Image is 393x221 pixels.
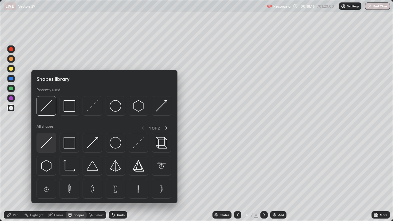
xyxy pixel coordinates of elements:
[380,213,387,216] div: More
[110,100,121,112] img: svg+xml;charset=utf-8,%3Csvg%20xmlns%3D%22http%3A%2F%2Fwww.w3.org%2F2000%2Fsvg%22%20width%3D%2236...
[64,137,75,149] img: svg+xml;charset=utf-8,%3Csvg%20xmlns%3D%22http%3A%2F%2Fwww.w3.org%2F2000%2Fsvg%22%20width%3D%2234...
[341,4,346,9] img: class-settings-icons
[272,212,277,217] img: add-slide-button
[30,213,44,216] div: Highlight
[95,213,104,216] div: Select
[347,5,359,8] p: Settings
[149,126,160,130] p: 1 OF 2
[18,4,35,9] p: Vectors 29
[156,100,167,112] img: svg+xml;charset=utf-8,%3Csvg%20xmlns%3D%22http%3A%2F%2Fwww.w3.org%2F2000%2Fsvg%22%20width%3D%2230...
[110,137,121,149] img: svg+xml;charset=utf-8,%3Csvg%20xmlns%3D%22http%3A%2F%2Fwww.w3.org%2F2000%2Fsvg%22%20width%3D%2236...
[87,160,98,172] img: svg+xml;charset=utf-8,%3Csvg%20xmlns%3D%22http%3A%2F%2Fwww.w3.org%2F2000%2Fsvg%22%20width%3D%2238...
[133,137,144,149] img: svg+xml;charset=utf-8,%3Csvg%20xmlns%3D%22http%3A%2F%2Fwww.w3.org%2F2000%2Fsvg%22%20width%3D%2230...
[220,213,229,216] div: Slides
[110,160,121,172] img: svg+xml;charset=utf-8,%3Csvg%20xmlns%3D%22http%3A%2F%2Fwww.w3.org%2F2000%2Fsvg%22%20width%3D%2234...
[87,137,98,149] img: svg+xml;charset=utf-8,%3Csvg%20xmlns%3D%22http%3A%2F%2Fwww.w3.org%2F2000%2Fsvg%22%20width%3D%2230...
[365,2,390,10] button: End Class
[278,213,284,216] div: Add
[133,160,144,172] img: svg+xml;charset=utf-8,%3Csvg%20xmlns%3D%22http%3A%2F%2Fwww.w3.org%2F2000%2Fsvg%22%20width%3D%2234...
[156,137,167,149] img: svg+xml;charset=utf-8,%3Csvg%20xmlns%3D%22http%3A%2F%2Fwww.w3.org%2F2000%2Fsvg%22%20width%3D%2235...
[41,183,52,195] img: svg+xml;charset=utf-8,%3Csvg%20xmlns%3D%22http%3A%2F%2Fwww.w3.org%2F2000%2Fsvg%22%20width%3D%2265...
[37,75,70,83] h5: Shapes library
[41,160,52,172] img: svg+xml;charset=utf-8,%3Csvg%20xmlns%3D%22http%3A%2F%2Fwww.w3.org%2F2000%2Fsvg%22%20width%3D%2230...
[64,160,75,172] img: svg+xml;charset=utf-8,%3Csvg%20xmlns%3D%22http%3A%2F%2Fwww.w3.org%2F2000%2Fsvg%22%20width%3D%2233...
[87,100,98,112] img: svg+xml;charset=utf-8,%3Csvg%20xmlns%3D%22http%3A%2F%2Fwww.w3.org%2F2000%2Fsvg%22%20width%3D%2230...
[41,137,52,149] img: svg+xml;charset=utf-8,%3Csvg%20xmlns%3D%22http%3A%2F%2Fwww.w3.org%2F2000%2Fsvg%22%20width%3D%2230...
[64,183,75,195] img: svg+xml;charset=utf-8,%3Csvg%20xmlns%3D%22http%3A%2F%2Fwww.w3.org%2F2000%2Fsvg%22%20width%3D%2265...
[251,213,253,217] div: /
[267,4,272,9] img: recording.375f2c34.svg
[117,213,125,216] div: Undo
[133,100,144,112] img: svg+xml;charset=utf-8,%3Csvg%20xmlns%3D%22http%3A%2F%2Fwww.w3.org%2F2000%2Fsvg%22%20width%3D%2230...
[254,212,258,218] div: 4
[156,160,167,172] img: svg+xml;charset=utf-8,%3Csvg%20xmlns%3D%22http%3A%2F%2Fwww.w3.org%2F2000%2Fsvg%22%20width%3D%2265...
[13,213,18,216] div: Pen
[367,4,372,9] img: end-class-cross
[74,213,84,216] div: Shapes
[133,183,144,195] img: svg+xml;charset=utf-8,%3Csvg%20xmlns%3D%22http%3A%2F%2Fwww.w3.org%2F2000%2Fsvg%22%20width%3D%2265...
[41,100,52,112] img: svg+xml;charset=utf-8,%3Csvg%20xmlns%3D%22http%3A%2F%2Fwww.w3.org%2F2000%2Fsvg%22%20width%3D%2230...
[37,124,53,132] p: All shapes
[156,183,167,195] img: svg+xml;charset=utf-8,%3Csvg%20xmlns%3D%22http%3A%2F%2Fwww.w3.org%2F2000%2Fsvg%22%20width%3D%2265...
[244,213,250,217] div: 4
[87,183,98,195] img: svg+xml;charset=utf-8,%3Csvg%20xmlns%3D%22http%3A%2F%2Fwww.w3.org%2F2000%2Fsvg%22%20width%3D%2265...
[37,87,60,92] p: Recently used
[64,100,75,112] img: svg+xml;charset=utf-8,%3Csvg%20xmlns%3D%22http%3A%2F%2Fwww.w3.org%2F2000%2Fsvg%22%20width%3D%2234...
[110,183,121,195] img: svg+xml;charset=utf-8,%3Csvg%20xmlns%3D%22http%3A%2F%2Fwww.w3.org%2F2000%2Fsvg%22%20width%3D%2265...
[6,4,14,9] p: LIVE
[54,213,63,216] div: Eraser
[273,4,290,9] p: Recording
